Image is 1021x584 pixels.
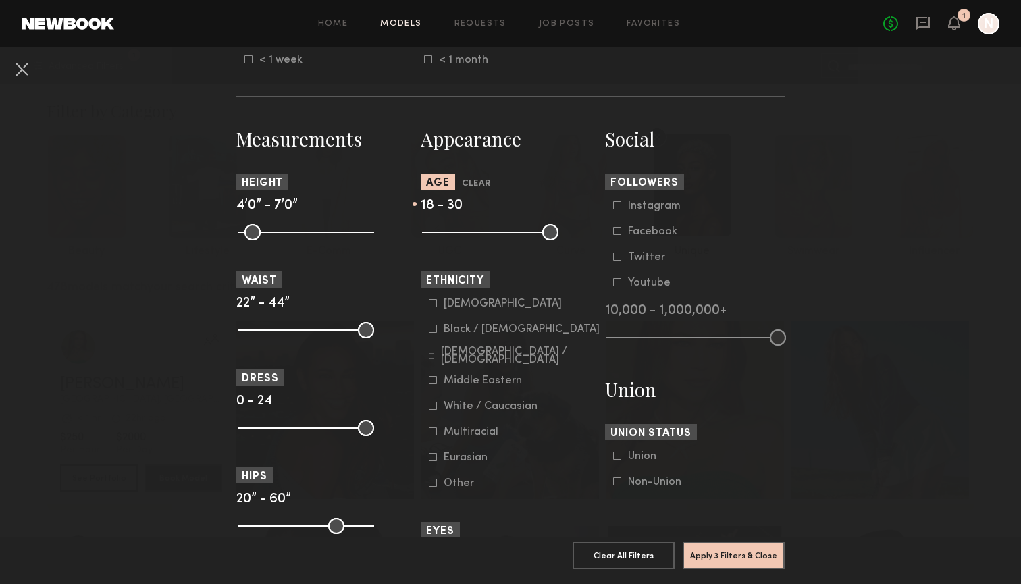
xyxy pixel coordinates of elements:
[610,429,691,439] span: Union Status
[236,395,272,408] span: 0 - 24
[605,377,785,402] h3: Union
[978,13,999,34] a: N
[462,176,491,192] button: Clear
[628,253,681,261] div: Twitter
[11,58,32,82] common-close-button: Cancel
[439,56,492,64] div: < 1 month
[236,493,291,506] span: 20” - 60”
[236,297,290,310] span: 22” - 44”
[444,300,562,308] div: [DEMOGRAPHIC_DATA]
[444,454,496,462] div: Eurasian
[236,126,416,152] h3: Measurements
[421,199,463,212] span: 18 - 30
[236,199,298,212] span: 4’0” - 7’0”
[426,527,454,537] span: Eyes
[454,20,506,28] a: Requests
[318,20,348,28] a: Home
[628,202,681,210] div: Instagram
[627,20,680,28] a: Favorites
[683,542,785,569] button: Apply 3 Filters & Close
[259,56,312,64] div: < 1 week
[441,348,600,364] div: [DEMOGRAPHIC_DATA] / [DEMOGRAPHIC_DATA]
[11,58,32,80] button: Cancel
[628,452,681,460] div: Union
[426,276,484,286] span: Ethnicity
[628,478,681,486] div: Non-Union
[242,178,283,188] span: Height
[573,542,675,569] button: Clear All Filters
[444,325,600,334] div: Black / [DEMOGRAPHIC_DATA]
[421,126,600,152] h3: Appearance
[539,20,595,28] a: Job Posts
[610,178,679,188] span: Followers
[242,374,279,384] span: Dress
[242,276,277,286] span: Waist
[380,20,421,28] a: Models
[605,126,785,152] h3: Social
[628,228,681,236] div: Facebook
[444,428,498,436] div: Multiracial
[444,377,522,385] div: Middle Eastern
[962,12,966,20] div: 1
[444,402,538,410] div: White / Caucasian
[426,178,450,188] span: Age
[605,305,785,317] div: 10,000 - 1,000,000+
[444,479,496,487] div: Other
[628,279,681,287] div: Youtube
[242,472,267,482] span: Hips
